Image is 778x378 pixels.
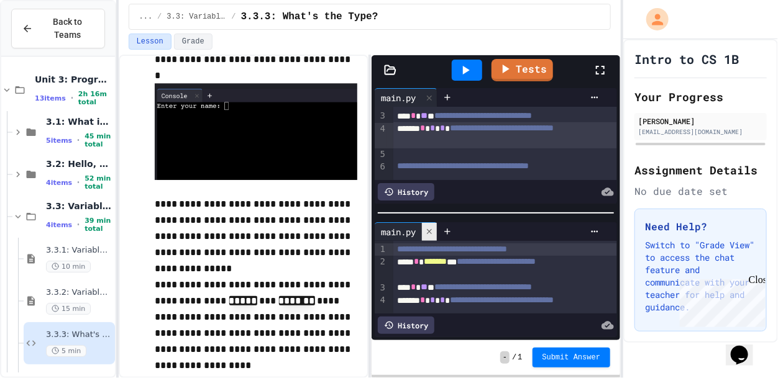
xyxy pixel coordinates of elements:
[174,34,213,50] button: Grade
[46,137,72,145] span: 5 items
[533,348,611,367] button: Submit Answer
[633,5,672,34] div: My Account
[40,16,94,42] span: Back to Teams
[46,158,112,169] span: 3.2: Hello, World!
[85,217,112,233] span: 39 min total
[638,127,763,137] div: [EMAIL_ADDRESS][DOMAIN_NAME]
[726,328,766,366] iframe: chat widget
[634,161,767,179] h2: Assignment Details
[378,183,434,200] div: History
[11,9,105,48] button: Back to Teams
[157,12,162,22] span: /
[375,148,387,161] div: 5
[638,115,763,127] div: [PERSON_NAME]
[71,93,73,103] span: •
[46,303,91,315] span: 15 min
[492,59,553,81] a: Tests
[46,179,72,187] span: 4 items
[35,74,112,85] span: Unit 3: Programming Fundamentals
[634,88,767,106] h2: Your Progress
[85,174,112,191] span: 52 min total
[78,90,112,106] span: 2h 16m total
[77,178,80,187] span: •
[518,353,522,362] span: 1
[675,274,766,327] iframe: chat widget
[46,200,112,212] span: 3.3: Variables and Data Types
[46,287,112,298] span: 3.3.2: Variables and Data Types - Review
[139,12,153,22] span: ...
[46,345,86,357] span: 5 min
[375,282,387,295] div: 3
[375,88,437,107] div: main.py
[77,135,80,145] span: •
[634,184,767,199] div: No due date set
[241,9,378,24] span: 3.3.3: What's the Type?
[378,317,434,334] div: History
[634,50,739,68] h1: Intro to CS 1B
[375,110,387,123] div: 3
[167,12,226,22] span: 3.3: Variables and Data Types
[375,123,387,148] div: 4
[375,256,387,281] div: 2
[46,330,112,340] span: 3.3.3: What's the Type?
[645,219,756,234] h3: Need Help?
[512,353,516,362] span: /
[46,245,112,256] span: 3.3.1: Variables and Data Types
[542,353,601,362] span: Submit Answer
[46,261,91,272] span: 10 min
[46,221,72,229] span: 4 items
[5,5,86,79] div: Chat with us now!Close
[375,243,387,256] div: 1
[129,34,172,50] button: Lesson
[46,116,112,127] span: 3.1: What is Code?
[35,94,66,102] span: 13 items
[645,239,756,313] p: Switch to "Grade View" to access the chat feature and communicate with your teacher for help and ...
[375,222,437,241] div: main.py
[77,220,80,230] span: •
[375,294,387,320] div: 4
[500,351,510,364] span: -
[85,132,112,148] span: 45 min total
[231,12,236,22] span: /
[375,91,422,104] div: main.py
[375,225,422,238] div: main.py
[375,161,387,186] div: 6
